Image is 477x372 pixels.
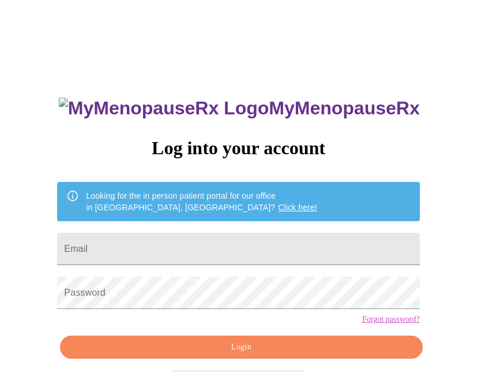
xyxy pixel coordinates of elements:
a: Click here! [278,203,317,212]
div: Looking for the in person patient portal for our office in [GEOGRAPHIC_DATA], [GEOGRAPHIC_DATA]? [86,185,317,218]
a: Forgot password? [362,315,420,324]
h3: MyMenopauseRx [59,98,420,119]
button: Login [60,336,422,359]
h3: Log into your account [57,137,419,159]
img: MyMenopauseRx Logo [59,98,269,119]
span: Login [73,340,409,355]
